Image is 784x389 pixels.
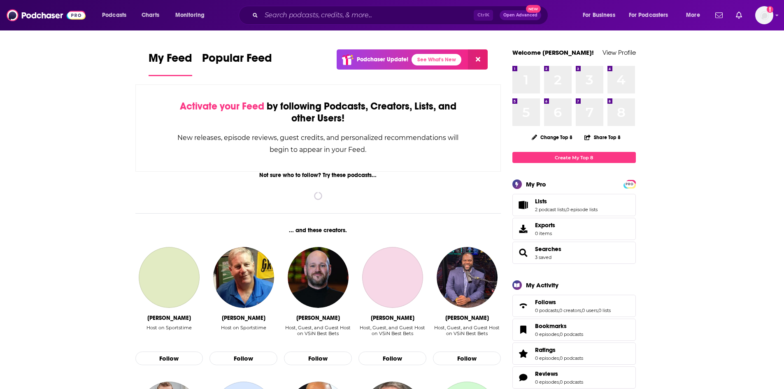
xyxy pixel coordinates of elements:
a: 0 users [582,307,598,313]
span: Ratings [512,342,636,365]
img: User Profile [755,6,773,24]
span: Charts [142,9,159,21]
span: Exports [535,221,555,229]
a: Follows [535,298,611,306]
span: Popular Feed [202,51,272,70]
span: Follows [535,298,556,306]
a: 0 episodes [535,331,559,337]
a: Popular Feed [202,51,272,76]
span: Podcasts [102,9,126,21]
div: Host, Guest, and Guest Host on VSiN Best Bets [284,325,352,342]
a: Exports [512,218,636,240]
span: , [559,379,560,385]
span: Reviews [512,366,636,389]
a: Charts [136,9,164,22]
a: Ratings [515,348,532,359]
span: , [598,307,598,313]
button: open menu [623,9,680,22]
span: Open Advanced [503,13,537,17]
a: 3 saved [535,254,551,260]
div: New releases, episode reviews, guest credits, and personalized recommendations will begin to appe... [177,132,460,156]
div: Host on Sportstime [221,325,266,342]
span: 0 items [535,231,555,236]
a: Show notifications dropdown [733,8,745,22]
img: Podchaser - Follow, Share and Rate Podcasts [7,7,86,23]
a: 0 podcasts [560,379,583,385]
button: Follow [209,352,277,366]
img: Wes Reynolds [288,247,349,308]
a: Lists [535,198,598,205]
a: Reviews [535,370,583,377]
div: Wes Reynolds [296,314,340,321]
a: 0 episodes [535,379,559,385]
span: Lists [512,194,636,216]
a: 0 podcasts [535,307,558,313]
a: Reviews [515,372,532,383]
a: 0 episode lists [566,207,598,212]
a: See What's New [412,54,461,65]
a: My Feed [149,51,192,76]
span: , [559,355,560,361]
div: My Activity [526,281,558,289]
button: Share Top 8 [584,129,621,145]
a: 0 episodes [535,355,559,361]
span: Follows [512,295,636,317]
a: Show notifications dropdown [712,8,726,22]
a: 0 creators [559,307,581,313]
svg: Add a profile image [767,6,773,13]
img: Dave Woloshin [213,247,274,308]
div: Host, Guest, and Guest Host on VSiN Best Bets [358,325,426,336]
button: Follow [358,352,426,366]
div: Host on Sportstime [147,325,192,331]
a: Create My Top 8 [512,152,636,163]
div: Search podcasts, credits, & more... [247,6,556,25]
a: Follows [515,300,532,312]
a: PRO [625,181,635,187]
span: My Feed [149,51,192,70]
button: open menu [96,9,137,22]
button: open menu [170,9,215,22]
a: Bookmarks [535,322,583,330]
span: For Podcasters [629,9,668,21]
span: , [558,307,559,313]
span: Ratings [535,346,556,354]
a: 0 lists [598,307,611,313]
button: Follow [433,352,501,366]
a: View Profile [603,49,636,56]
button: Follow [284,352,352,366]
span: Monitoring [175,9,205,21]
div: Host on Sportstime [221,325,266,331]
a: Searches [535,245,561,253]
span: Reviews [535,370,558,377]
button: Open AdvancedNew [500,10,541,20]
div: Dave Woloshin [222,314,265,321]
div: Brett Norsworthy [147,314,191,321]
span: , [581,307,582,313]
button: Show profile menu [755,6,773,24]
button: open menu [680,9,710,22]
span: More [686,9,700,21]
span: , [559,331,560,337]
input: Search podcasts, credits, & more... [261,9,474,22]
span: For Business [583,9,615,21]
div: Femi Abebefe [445,314,489,321]
a: Bookmarks [515,324,532,335]
a: 2 podcast lists [535,207,565,212]
span: Bookmarks [512,319,636,341]
div: Host on Sportstime [147,325,192,342]
div: Not sure who to follow? Try these podcasts... [135,172,501,179]
a: Searches [515,247,532,259]
button: open menu [577,9,626,22]
span: Lists [535,198,547,205]
img: Femi Abebefe [437,247,498,308]
span: , [565,207,566,212]
span: Ctrl K [474,10,493,21]
div: Dave Ross [371,314,414,321]
a: 0 podcasts [560,331,583,337]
